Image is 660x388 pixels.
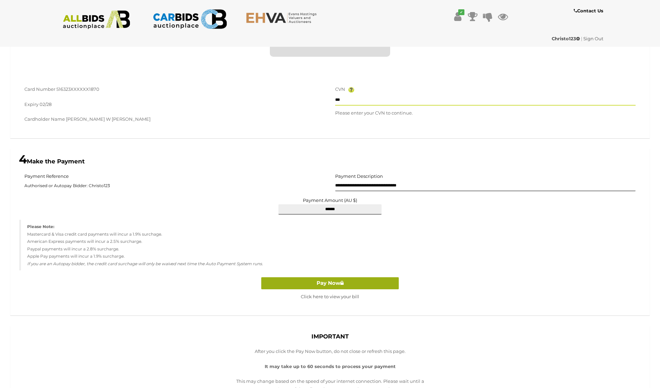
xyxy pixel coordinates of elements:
[24,174,69,179] h5: Payment Reference
[236,347,424,355] p: After you click the Pay Now button, do not close or refresh this page.
[40,101,52,107] span: 02/28
[27,224,54,229] strong: Please Note:
[24,100,38,108] label: Expiry
[574,7,605,15] a: Contact Us
[581,36,582,41] span: |
[311,333,349,340] b: IMPORTANT
[452,10,463,23] a: ✔
[24,115,65,123] label: Cardholder Name
[335,174,383,179] h5: Payment Description
[19,152,27,166] span: 4
[552,36,581,41] a: Christo123
[303,198,357,203] label: Payment Amount (AU $)
[19,220,641,270] blockquote: Mastercard & Visa credit card payments will incur a 1.9% surchage. American Express payments will...
[153,7,227,31] img: CARBIDS.com.au
[552,36,580,41] strong: Christo123
[27,261,263,266] em: If you are an Autopay bidder, the credit card surchage will only be waived next time the Auto Pay...
[66,116,151,122] span: [PERSON_NAME] W [PERSON_NAME]
[24,181,325,191] span: Authorised or Autopay Bidder: Christo123
[261,277,399,289] button: Pay Now
[335,109,636,117] p: Please enter your CVN to continue.
[583,36,603,41] a: Sign Out
[458,9,464,15] i: ✔
[24,85,55,93] label: Card Number
[56,86,99,92] span: 516323XXXXXX1870
[348,87,354,93] img: Help
[19,158,85,165] b: Make the Payment
[265,364,396,369] strong: It may take up to 60 seconds to process your payment
[246,12,320,23] img: EHVA.com.au
[301,294,359,299] a: Click here to view your bill
[574,8,603,13] b: Contact Us
[335,85,345,93] label: CVN
[59,10,134,29] img: ALLBIDS.com.au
